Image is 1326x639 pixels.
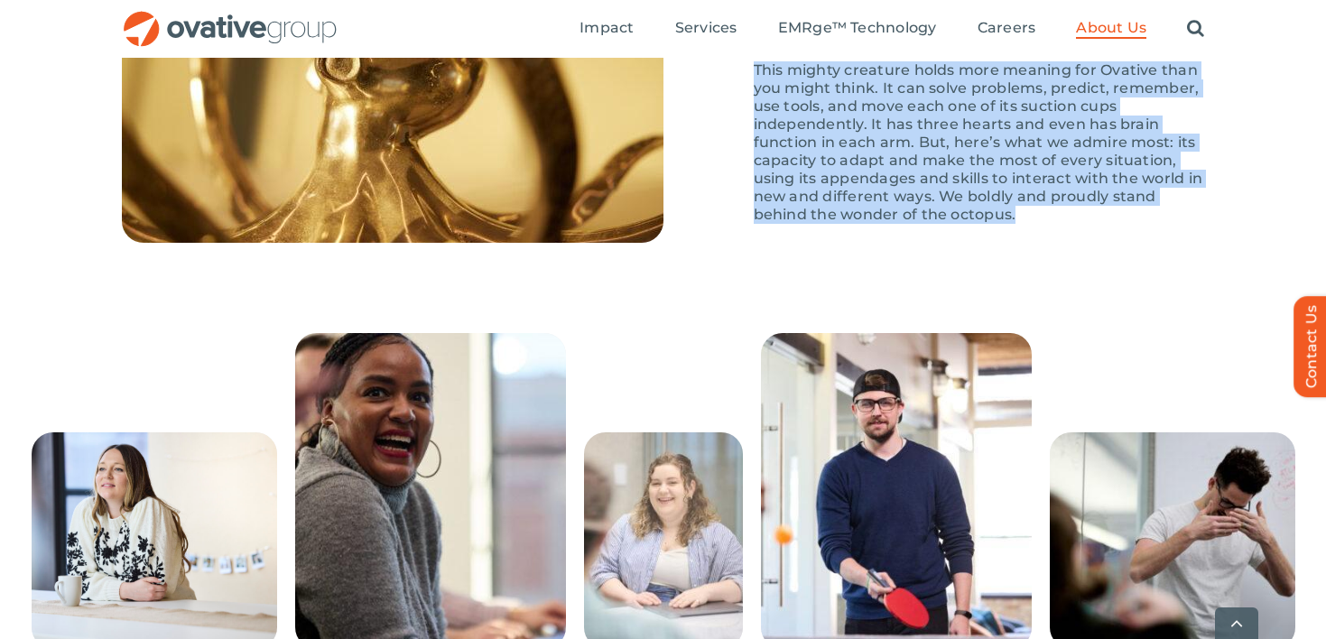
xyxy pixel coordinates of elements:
[978,19,1036,37] span: Careers
[675,19,737,39] a: Services
[580,19,634,37] span: Impact
[122,9,338,26] a: OG_Full_horizontal_RGB
[1187,19,1204,39] a: Search
[778,19,937,37] span: EMRge™ Technology
[978,19,1036,39] a: Careers
[1076,19,1146,37] span: About Us
[778,19,937,39] a: EMRge™ Technology
[1076,19,1146,39] a: About Us
[754,61,1205,224] p: This mighty creature holds more meaning for Ovative than you might think. It can solve problems, ...
[675,19,737,37] span: Services
[580,19,634,39] a: Impact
